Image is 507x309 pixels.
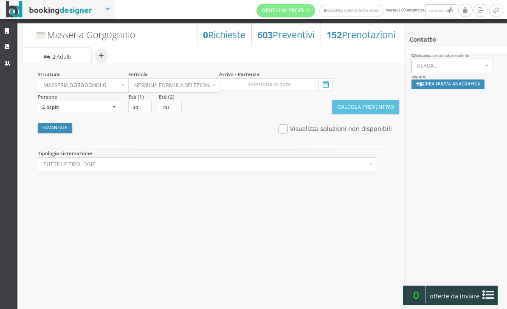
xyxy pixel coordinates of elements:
[411,53,501,59] div: Seleziona un contatto esistente:
[407,286,425,303] span: 0
[406,53,507,95] div: oppure:
[425,4,457,17] button: Notifiche
[411,59,493,73] button: Cerca...
[417,63,483,69] span: Cerca...
[411,79,485,89] button: Crea nuova anagrafica
[409,35,436,43] b: Contatto
[6,1,92,18] img: BookingDesigner.com
[427,289,482,303] span: offerte da inviare
[256,4,458,17] span: martedì, 09 settembre
[319,5,383,17] a: Masseria Gorgognolo Admin
[256,4,315,17] a: Gestione Profilo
